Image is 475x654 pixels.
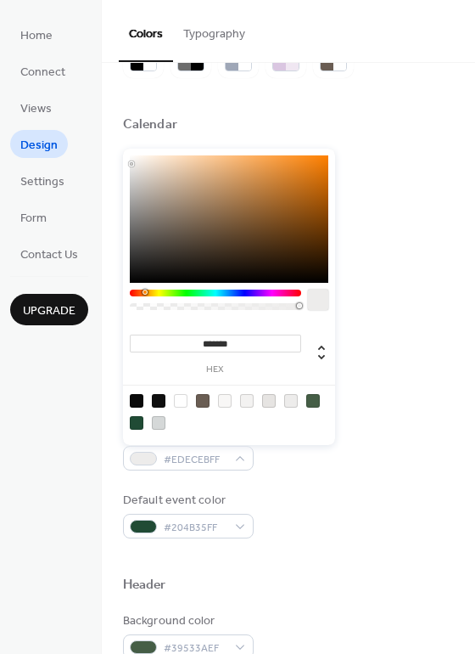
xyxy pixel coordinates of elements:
div: rgb(237, 236, 235) [284,394,298,408]
span: Form [20,210,47,228]
div: rgb(213, 216, 216) [152,416,165,430]
div: rgb(230, 228, 226) [262,394,276,408]
a: Connect [10,57,75,85]
span: Upgrade [23,302,75,320]
span: Connect [20,64,65,82]
button: Upgrade [10,294,88,325]
label: hex [130,365,301,375]
div: rgba(230, 228, 226, 0.47843137254901963) [240,394,254,408]
span: #204B35FF [164,519,226,537]
span: Home [20,27,53,45]
div: Header [123,577,166,595]
div: Default event color [123,492,250,510]
a: Settings [10,166,75,195]
span: Views [20,100,52,118]
div: rgba(234, 232, 230, 0.34901960784313724) [218,394,232,408]
div: rgb(255, 255, 255) [174,394,187,408]
span: #EDECEBFF [164,451,226,469]
a: Contact Us [10,240,88,268]
a: Form [10,203,57,231]
div: rgba(57, 83, 58, 0.9372549019607843) [306,394,320,408]
span: Design [20,137,58,155]
div: rgb(32, 75, 53) [130,416,143,430]
a: Design [10,130,68,158]
div: rgb(106, 93, 83) [196,394,210,408]
span: Settings [20,173,64,191]
div: rgb(15, 15, 15) [152,394,165,408]
div: Calendar [123,116,177,134]
a: Views [10,93,62,121]
span: Contact Us [20,246,78,264]
div: rgb(10, 10, 10) [130,394,143,408]
div: Background color [123,612,250,630]
a: Home [10,20,63,48]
